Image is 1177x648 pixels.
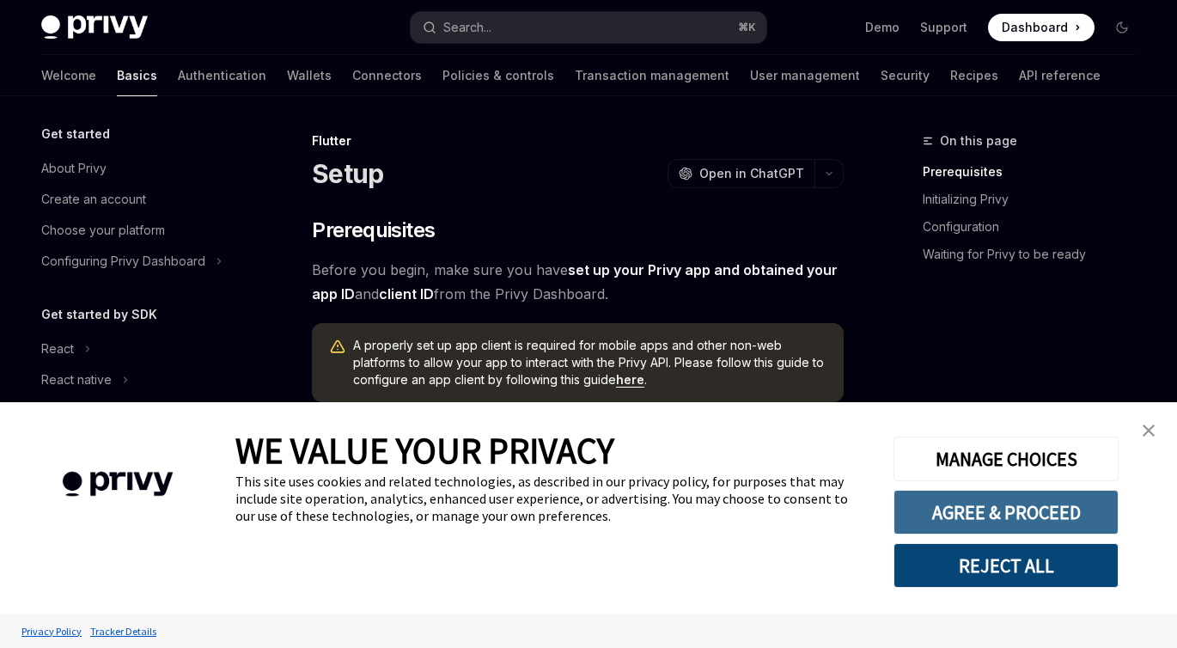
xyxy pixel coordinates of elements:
a: close banner [1131,413,1166,448]
button: React native [27,364,247,395]
a: Support [920,19,967,36]
button: React [27,333,247,364]
a: Policies & controls [442,55,554,96]
button: Search...⌘K [411,12,766,43]
a: Choose your platform [27,215,247,246]
a: Privacy Policy [17,616,86,646]
span: Open in ChatGPT [699,165,804,182]
div: Flutter [312,132,844,150]
h5: Get started [41,124,110,144]
span: A properly set up app client is required for mobile apps and other non-web platforms to allow you... [353,337,826,388]
div: Configuring Privy Dashboard [41,251,205,272]
a: Connectors [352,55,422,96]
button: Swift [27,395,247,426]
h1: Setup [312,158,383,189]
a: About Privy [27,153,247,184]
button: MANAGE CHOICES [893,437,1119,481]
a: Welcome [41,55,96,96]
span: Prerequisites [312,217,435,244]
img: close banner [1143,425,1155,437]
a: Security [881,55,930,96]
span: ⌘ K [738,21,756,34]
a: client ID [379,285,434,303]
button: REJECT ALL [893,543,1119,588]
img: dark logo [41,15,148,40]
svg: Warning [329,339,346,356]
button: Open in ChatGPT [668,159,814,188]
img: company logo [26,447,210,522]
button: Configuring Privy Dashboard [27,246,247,277]
a: User management [750,55,860,96]
a: Tracker Details [86,616,161,646]
a: Prerequisites [923,158,1150,186]
a: Authentication [178,55,266,96]
span: Dashboard [1002,19,1068,36]
h5: Get started by SDK [41,304,157,325]
a: Demo [865,19,900,36]
a: Waiting for Privy to be ready [923,241,1150,268]
div: Swift [41,400,69,421]
a: Recipes [950,55,998,96]
span: WE VALUE YOUR PRIVACY [235,428,614,473]
button: Toggle dark mode [1108,14,1136,41]
a: Wallets [287,55,332,96]
div: React native [41,370,112,390]
a: Create an account [27,184,247,215]
span: Before you begin, make sure you have and from the Privy Dashboard. [312,258,844,306]
span: On this page [940,131,1017,151]
div: Choose your platform [41,220,165,241]
div: About Privy [41,158,107,179]
a: Configuration [923,213,1150,241]
button: AGREE & PROCEED [893,490,1119,535]
a: Dashboard [988,14,1095,41]
div: This site uses cookies and related technologies, as described in our privacy policy, for purposes... [235,473,868,524]
div: Search... [443,17,491,38]
a: Transaction management [575,55,729,96]
a: Initializing Privy [923,186,1150,213]
a: here [616,372,644,388]
a: Basics [117,55,157,96]
a: set up your Privy app and obtained your app ID [312,261,838,303]
a: API reference [1019,55,1101,96]
div: Create an account [41,189,146,210]
div: React [41,339,74,359]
